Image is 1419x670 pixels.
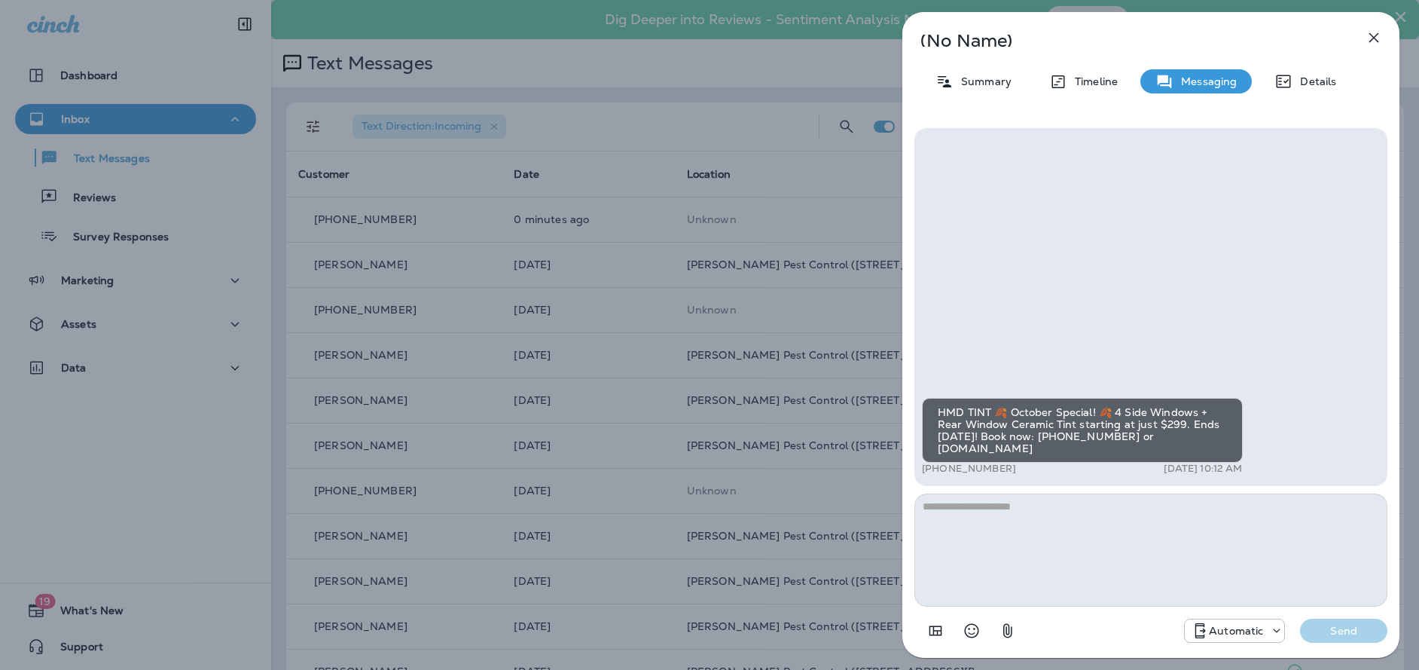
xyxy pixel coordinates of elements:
p: [DATE] 10:12 AM [1164,463,1242,475]
button: Add in a premade template [920,616,951,646]
div: HMD TINT 🍂 October Special! 🍂 4 Side Windows + Rear Window Ceramic Tint starting at just $299. En... [922,398,1243,463]
p: Details [1292,75,1336,87]
p: Timeline [1067,75,1118,87]
p: Summary [954,75,1012,87]
p: [PHONE_NUMBER] [922,463,1016,475]
button: Select an emoji [957,616,987,646]
p: Automatic [1209,625,1263,637]
p: (No Name) [920,35,1332,47]
p: Messaging [1173,75,1237,87]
